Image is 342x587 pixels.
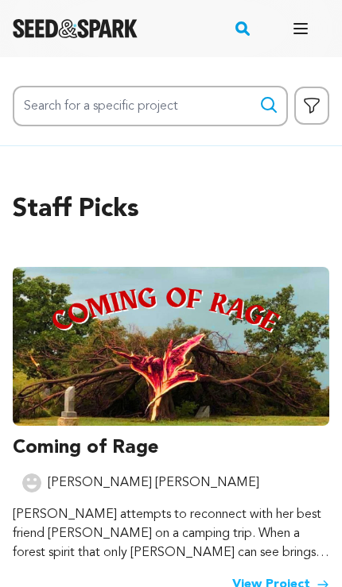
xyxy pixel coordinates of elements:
p: [PERSON_NAME] attempts to reconnect with her best friend [PERSON_NAME] on a camping trip. When a ... [13,505,329,562]
img: user.png [22,473,41,492]
img: Coming of Rage image [13,267,329,426]
input: Search for a specific project [13,86,288,126]
img: Seed&Spark Logo Dark Mode [13,19,138,38]
a: Seed&Spark Homepage [13,19,138,38]
p: [PERSON_NAME] [PERSON_NAME] [48,473,259,492]
h3: Coming of Rage [13,435,329,461]
h2: Staff Picks [13,191,329,229]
